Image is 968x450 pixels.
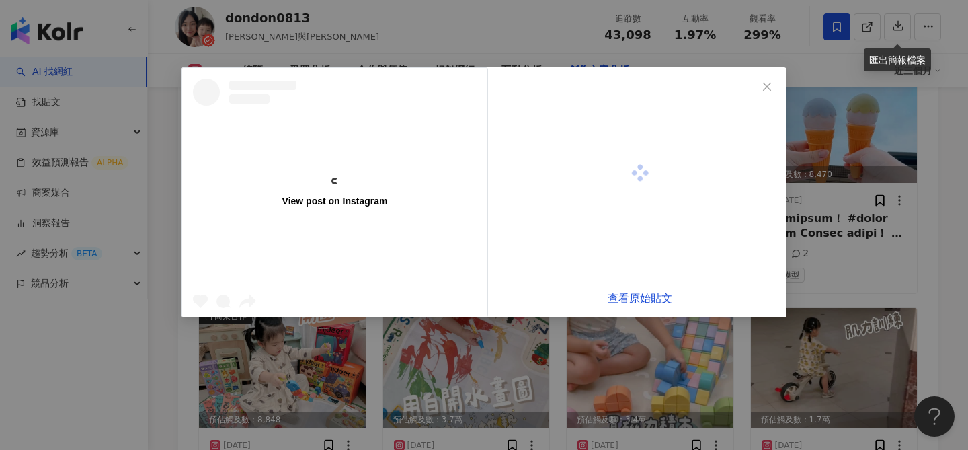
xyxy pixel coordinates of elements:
a: 查看原始貼文 [608,292,672,305]
a: View post on Instagram [182,68,487,317]
div: View post on Instagram [282,195,388,207]
div: 匯出簡報檔案 [864,48,931,71]
span: close [762,81,772,92]
button: Close [754,73,780,100]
